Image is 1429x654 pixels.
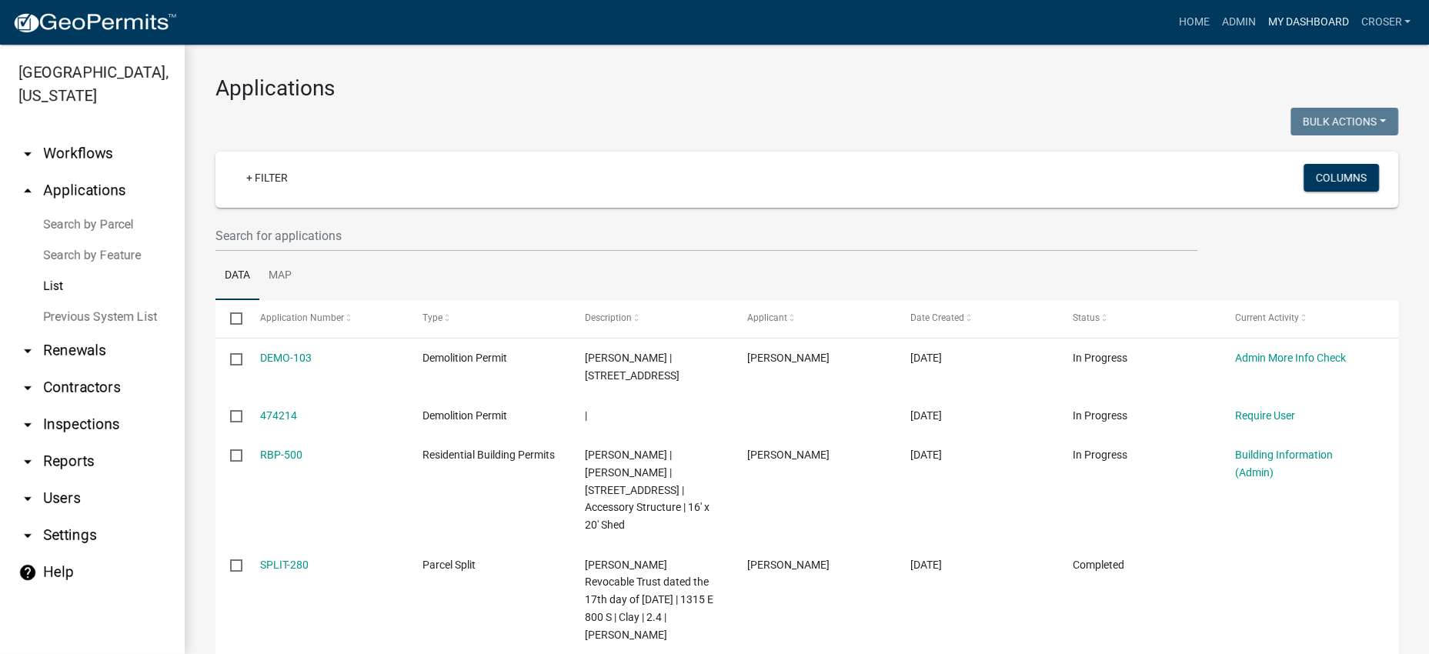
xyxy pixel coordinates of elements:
[1290,108,1398,135] button: Bulk Actions
[910,409,942,422] span: 09/05/2025
[585,409,587,422] span: |
[422,352,507,364] span: Demolition Permit
[1073,559,1124,571] span: Completed
[215,220,1197,252] input: Search for applications
[215,252,259,301] a: Data
[910,352,942,364] span: 09/05/2025
[18,182,37,200] i: arrow_drop_up
[215,75,1398,102] h3: Applications
[422,559,476,571] span: Parcel Split
[747,352,830,364] span: Adrian king
[215,300,245,337] datatable-header-cell: Select
[570,300,733,337] datatable-header-cell: Description
[18,342,37,360] i: arrow_drop_down
[18,379,37,397] i: arrow_drop_down
[422,449,555,461] span: Residential Building Permits
[260,559,309,571] a: SPLIT-280
[18,452,37,471] i: arrow_drop_down
[585,449,709,531] span: William Burdine | William Burdine | 8617 N 100 W Denver, IN 46926 | Accessory Structure | 16' x 2...
[1073,409,1127,422] span: In Progress
[747,559,830,571] span: Emily Allen
[245,300,407,337] datatable-header-cell: Application Number
[408,300,570,337] datatable-header-cell: Type
[585,559,713,641] span: Charles E. Lewis Revocable Trust dated the 17th day of May, 2004 | 1315 E 800 S | Clay | 2.4 | Em...
[585,312,632,323] span: Description
[747,312,787,323] span: Applicant
[747,449,830,461] span: William Burdine
[18,145,37,163] i: arrow_drop_down
[1235,449,1333,479] a: Building Information (Admin)
[895,300,1057,337] datatable-header-cell: Date Created
[260,312,344,323] span: Application Number
[259,252,301,301] a: Map
[18,526,37,545] i: arrow_drop_down
[18,563,37,582] i: help
[1235,352,1346,364] a: Admin More Info Check
[910,449,942,461] span: 09/05/2025
[1261,8,1354,37] a: My Dashboard
[18,489,37,508] i: arrow_drop_down
[260,409,297,422] a: 474214
[18,415,37,434] i: arrow_drop_down
[1354,8,1417,37] a: croser
[1073,312,1100,323] span: Status
[585,352,679,382] span: Bennett, Sarah T | 208 N COLLEGE AVENUE
[422,312,442,323] span: Type
[733,300,895,337] datatable-header-cell: Applicant
[910,559,942,571] span: 09/05/2025
[422,409,507,422] span: Demolition Permit
[1058,300,1220,337] datatable-header-cell: Status
[1172,8,1215,37] a: Home
[1073,352,1127,364] span: In Progress
[1235,312,1299,323] span: Current Activity
[1073,449,1127,461] span: In Progress
[1235,409,1295,422] a: Require User
[910,312,964,323] span: Date Created
[234,164,300,192] a: + Filter
[1220,300,1383,337] datatable-header-cell: Current Activity
[260,449,302,461] a: RBP-500
[1215,8,1261,37] a: Admin
[260,352,312,364] a: DEMO-103
[1304,164,1379,192] button: Columns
